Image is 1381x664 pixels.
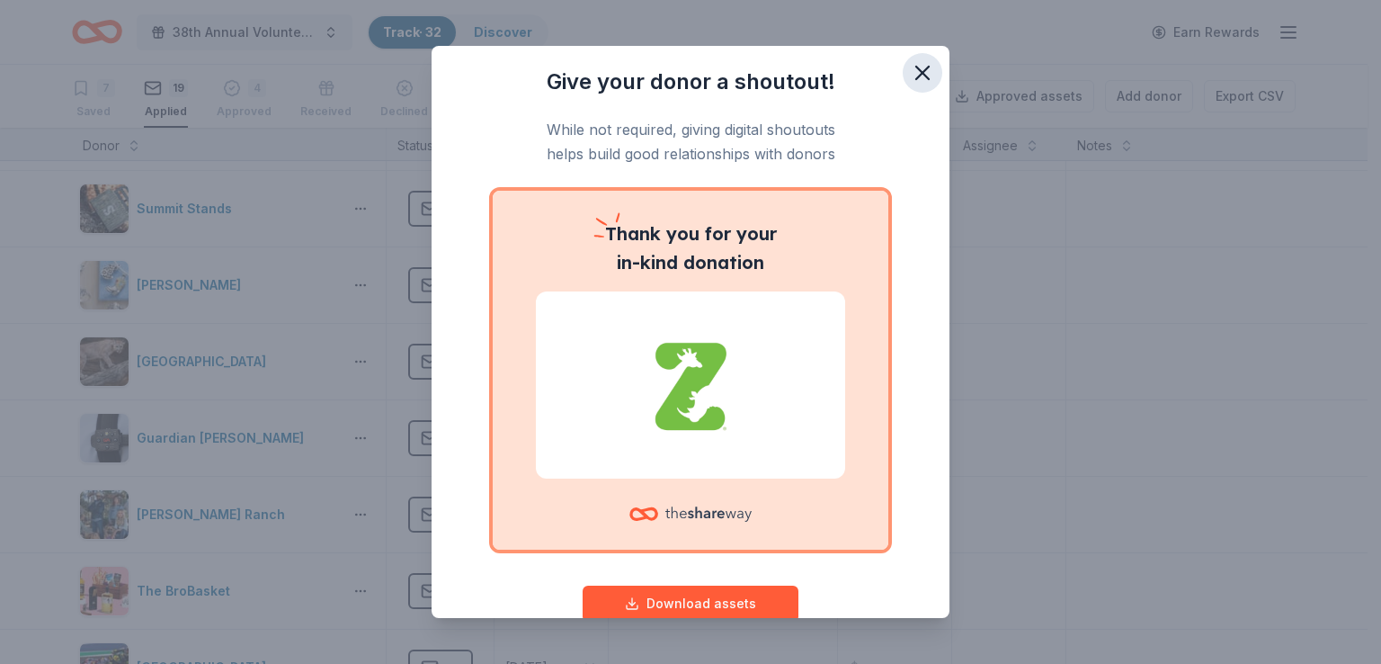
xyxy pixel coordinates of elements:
span: Thank [605,222,661,245]
p: you for your in-kind donation [536,220,845,277]
h3: Give your donor a shoutout! [468,67,913,96]
p: While not required, giving digital shoutouts helps build good relationships with donors [468,118,913,166]
button: Download assets [583,586,798,622]
img: San Antonio Zoo [557,328,824,443]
